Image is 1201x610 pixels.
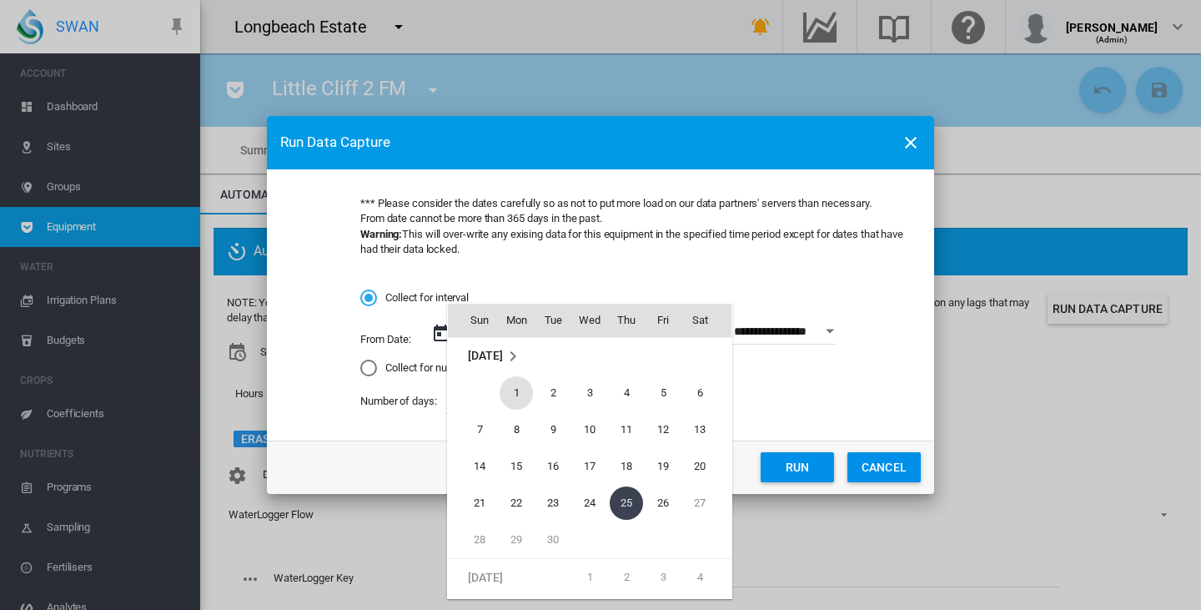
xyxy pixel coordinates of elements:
[500,486,533,520] span: 22
[536,450,570,483] span: 16
[645,559,681,597] td: Friday October 3 2025
[463,450,496,483] span: 14
[535,411,571,448] td: Tuesday September 9 2025
[681,411,731,448] td: Saturday September 13 2025
[535,522,571,559] td: Tuesday September 30 2025
[683,376,716,410] span: 6
[463,486,496,520] span: 21
[448,448,731,485] tr: Week 3
[646,486,680,520] span: 26
[536,413,570,446] span: 9
[448,485,498,522] td: Sunday September 21 2025
[571,411,608,448] td: Wednesday September 10 2025
[448,304,498,337] th: Sun
[610,376,643,410] span: 4
[573,376,606,410] span: 3
[448,522,731,559] tr: Week 5
[448,375,731,411] tr: Week 1
[448,411,731,448] tr: Week 2
[608,411,645,448] td: Thursday September 11 2025
[608,448,645,485] td: Thursday September 18 2025
[498,485,535,522] td: Monday September 22 2025
[608,485,645,522] td: Thursday September 25 2025
[571,304,608,337] th: Wed
[448,448,498,485] td: Sunday September 14 2025
[573,450,606,483] span: 17
[610,413,643,446] span: 11
[681,448,731,485] td: Saturday September 20 2025
[608,304,645,337] th: Thu
[535,485,571,522] td: Tuesday September 23 2025
[498,411,535,448] td: Monday September 8 2025
[645,485,681,522] td: Friday September 26 2025
[681,485,731,522] td: Saturday September 27 2025
[571,448,608,485] td: Wednesday September 17 2025
[500,376,533,410] span: 1
[448,304,731,598] md-calendar: Calendar
[468,570,502,583] span: [DATE]
[681,304,731,337] th: Sat
[448,559,731,597] tr: Week 1
[448,485,731,522] tr: Week 4
[573,413,606,446] span: 10
[681,559,731,597] td: Saturday October 4 2025
[645,375,681,411] td: Friday September 5 2025
[610,486,643,520] span: 25
[468,349,502,362] span: [DATE]
[610,450,643,483] span: 18
[463,413,496,446] span: 7
[498,522,535,559] td: Monday September 29 2025
[535,304,571,337] th: Tue
[498,448,535,485] td: Monday September 15 2025
[498,375,535,411] td: Monday September 1 2025
[535,375,571,411] td: Tuesday September 2 2025
[681,375,731,411] td: Saturday September 6 2025
[646,376,680,410] span: 5
[498,304,535,337] th: Mon
[645,448,681,485] td: Friday September 19 2025
[683,413,716,446] span: 13
[571,375,608,411] td: Wednesday September 3 2025
[571,485,608,522] td: Wednesday September 24 2025
[646,413,680,446] span: 12
[571,559,608,597] td: Wednesday October 1 2025
[448,338,731,376] td: September 2025
[500,413,533,446] span: 8
[448,411,498,448] td: Sunday September 7 2025
[535,448,571,485] td: Tuesday September 16 2025
[608,559,645,597] td: Thursday October 2 2025
[645,411,681,448] td: Friday September 12 2025
[536,486,570,520] span: 23
[500,450,533,483] span: 15
[573,486,606,520] span: 24
[608,375,645,411] td: Thursday September 4 2025
[645,304,681,337] th: Fri
[683,450,716,483] span: 20
[646,450,680,483] span: 19
[448,522,498,559] td: Sunday September 28 2025
[448,338,731,376] tr: Week undefined
[536,376,570,410] span: 2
